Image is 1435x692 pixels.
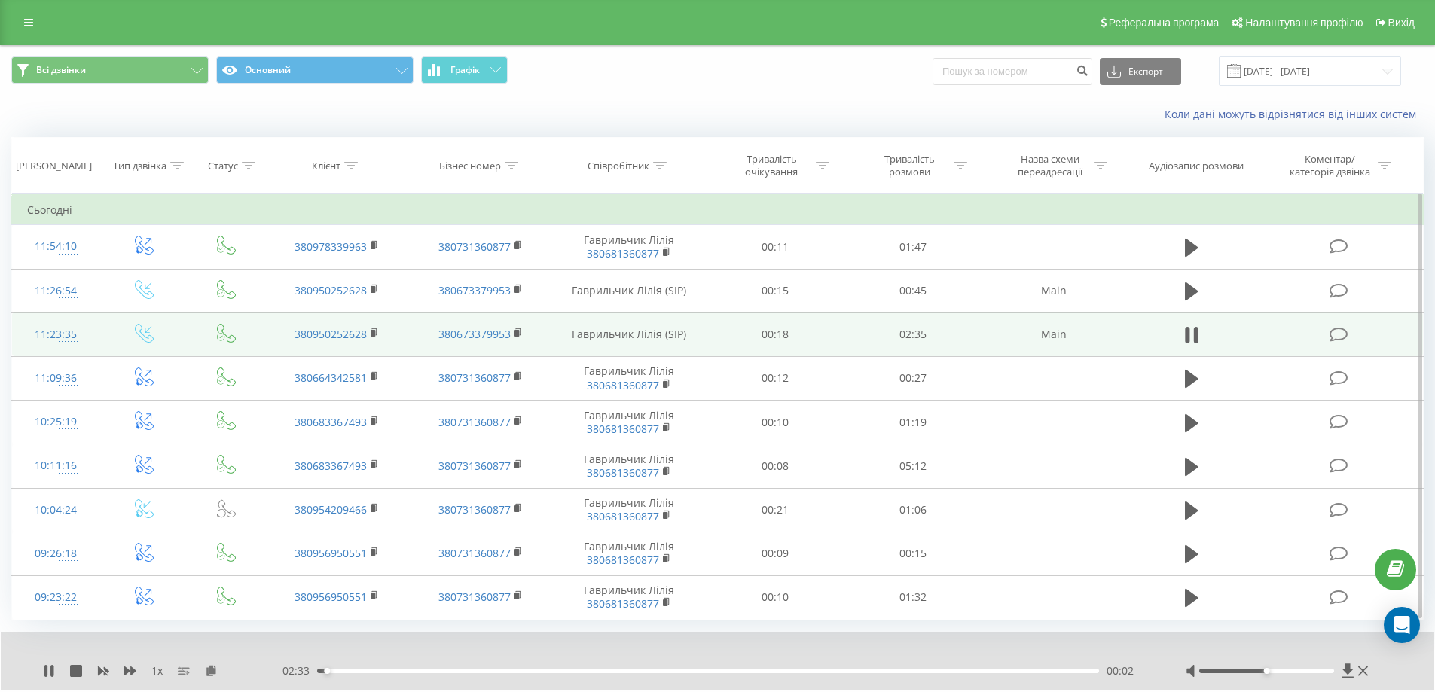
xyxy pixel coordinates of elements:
td: 00:18 [707,312,844,356]
div: 11:09:36 [27,364,85,393]
a: 380673379953 [438,327,511,341]
a: 380731360877 [438,546,511,560]
a: 380681360877 [587,422,659,436]
div: 10:11:16 [27,451,85,480]
div: Назва схеми переадресації [1009,153,1090,178]
td: 00:15 [707,269,844,312]
div: 10:04:24 [27,495,85,525]
div: 11:54:10 [27,232,85,261]
td: 00:45 [844,269,982,312]
a: 380664342581 [295,370,367,385]
a: 380731360877 [438,459,511,473]
span: Налаштування профілю [1245,17,1363,29]
td: 00:10 [707,575,844,619]
td: 01:32 [844,575,982,619]
td: 00:12 [707,356,844,400]
a: Коли дані можуть відрізнятися вiд інших систем [1165,107,1424,121]
div: 10:25:19 [27,407,85,437]
td: 00:11 [707,225,844,269]
td: 05:12 [844,444,982,488]
td: Гаврильчик Лілія (SIP) [552,312,707,356]
div: Тип дзвінка [113,160,166,172]
td: 00:15 [844,532,982,575]
div: Accessibility label [324,668,330,674]
td: Гаврильчик Лілія [552,488,707,532]
span: Всі дзвінки [36,64,86,76]
a: 380731360877 [438,590,511,604]
a: 380681360877 [587,553,659,567]
td: Гаврильчик Лілія [552,575,707,619]
div: Open Intercom Messenger [1384,607,1420,643]
a: 380681360877 [587,246,659,261]
a: 380673379953 [438,283,511,297]
td: Гаврильчик Лілія [552,444,707,488]
a: 380956950551 [295,590,367,604]
div: Тривалість розмови [869,153,950,178]
td: Сьогодні [12,195,1424,225]
td: Гаврильчик Лілія [552,401,707,444]
td: 00:08 [707,444,844,488]
span: 00:02 [1107,663,1134,678]
div: [PERSON_NAME] [16,160,92,172]
div: Клієнт [312,160,340,172]
button: Основний [216,56,414,84]
a: 380683367493 [295,415,367,429]
td: 01:47 [844,225,982,269]
td: Main [982,269,1125,312]
button: Графік [421,56,508,84]
a: 380731360877 [438,502,511,517]
td: 00:27 [844,356,982,400]
a: 380731360877 [438,370,511,385]
a: 380681360877 [587,509,659,523]
button: Всі дзвінки [11,56,209,84]
a: 380681360877 [587,596,659,611]
a: 380950252628 [295,283,367,297]
a: 380683367493 [295,459,367,473]
td: 00:10 [707,401,844,444]
span: 1 x [151,663,163,678]
div: Тривалість очікування [731,153,812,178]
span: Реферальна програма [1109,17,1220,29]
a: 380681360877 [587,465,659,480]
td: 01:19 [844,401,982,444]
span: Графік [450,65,480,75]
td: 00:21 [707,488,844,532]
div: Аудіозапис розмови [1149,160,1244,172]
td: 01:06 [844,488,982,532]
td: Гаврильчик Лілія [552,225,707,269]
a: 380681360877 [587,378,659,392]
div: 09:26:18 [27,539,85,569]
div: Коментар/категорія дзвінка [1286,153,1374,178]
td: Гаврильчик Лілія [552,532,707,575]
div: 11:23:35 [27,320,85,349]
div: Accessibility label [1263,668,1269,674]
td: Гаврильчик Лілія [552,356,707,400]
div: Співробітник [588,160,649,172]
td: 00:09 [707,532,844,575]
a: 380731360877 [438,239,511,254]
a: 380978339963 [295,239,367,254]
input: Пошук за номером [933,58,1092,85]
span: - 02:33 [279,663,317,678]
a: 380731360877 [438,415,511,429]
td: Main [982,312,1125,356]
td: Гаврильчик Лілія (SIP) [552,269,707,312]
div: Статус [208,160,238,172]
div: 09:23:22 [27,583,85,612]
a: 380950252628 [295,327,367,341]
a: 380956950551 [295,546,367,560]
div: 11:26:54 [27,276,85,306]
button: Експорт [1100,58,1181,85]
td: 02:35 [844,312,982,356]
span: Вихід [1388,17,1415,29]
a: 380954209466 [295,502,367,517]
div: Бізнес номер [439,160,501,172]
